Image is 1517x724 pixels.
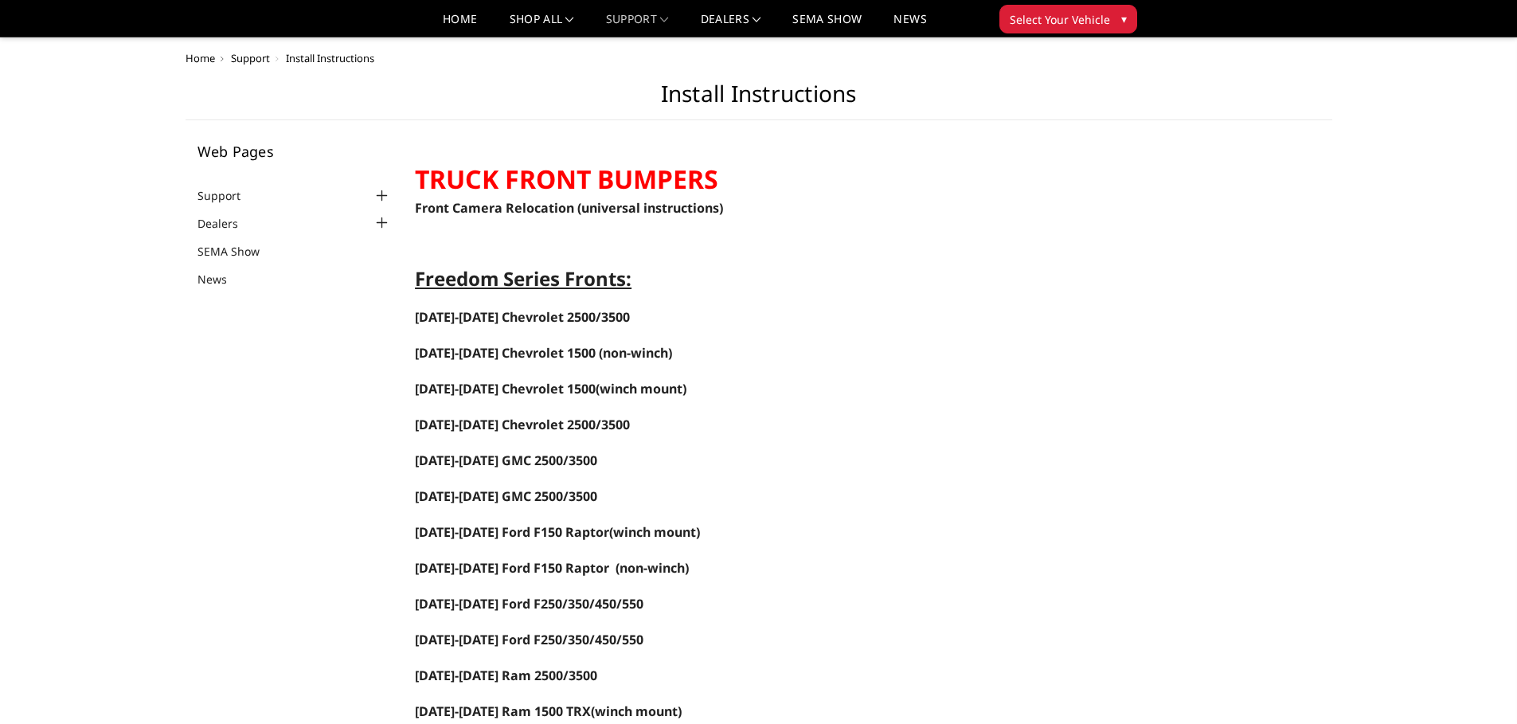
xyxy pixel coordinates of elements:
a: Support [231,51,270,65]
h5: Web Pages [197,144,392,158]
span: (non-winch) [616,559,689,577]
strong: TRUCK FRONT BUMPERS [415,162,718,196]
a: [DATE]-[DATE] GMC 2500/3500 [415,489,597,504]
a: [DATE]-[DATE] Ford F250/350/450/550 [415,595,643,612]
a: SEMA Show [197,243,280,260]
span: Install Instructions [286,51,374,65]
span: [DATE]-[DATE] Chevrolet 2500/3500 [415,416,630,433]
a: Home [443,14,477,37]
a: [DATE]-[DATE] Ford F150 Raptor [415,523,609,541]
span: (non-winch) [599,344,672,362]
a: shop all [510,14,574,37]
span: (winch mount) [415,523,700,541]
a: Front Camera Relocation (universal instructions) [415,199,723,217]
a: Dealers [197,215,258,232]
a: News [893,14,926,37]
span: ▾ [1121,10,1127,27]
span: [DATE]-[DATE] Ram 1500 TRX [415,702,591,720]
a: [DATE]-[DATE] Chevrolet 1500 [415,380,596,397]
h1: Install Instructions [186,80,1332,120]
span: [DATE]-[DATE] GMC 2500/3500 [415,487,597,505]
a: Dealers [701,14,761,37]
a: [DATE]-[DATE] Ram 1500 TRX [415,704,591,719]
span: [DATE]-[DATE] Ford F250/350/450/550 [415,631,643,648]
a: News [197,271,247,288]
a: [DATE]-[DATE] Chevrolet 2500/3500 [415,417,630,432]
span: [DATE]-[DATE] Chevrolet 1500 [415,344,596,362]
a: [DATE]-[DATE] Ram 2500/3500 [415,667,597,684]
a: Home [186,51,215,65]
a: SEMA Show [792,14,862,37]
button: Select Your Vehicle [999,5,1137,33]
span: [DATE]-[DATE] Ford F150 Raptor [415,559,609,577]
a: Support [606,14,669,37]
span: (winch mount) [415,380,686,397]
span: (winch mount) [591,702,682,720]
a: [DATE]-[DATE] GMC 2500/3500 [415,452,597,469]
a: [DATE]-[DATE] Chevrolet 2500/3500 [415,308,630,326]
a: [DATE]-[DATE] Ford F250/350/450/550 [415,632,643,648]
span: Freedom Series Fronts: [415,265,631,292]
a: [DATE]-[DATE] Chevrolet 1500 [415,346,596,361]
span: Select Your Vehicle [1010,11,1110,28]
a: Support [197,187,260,204]
a: [DATE]-[DATE] Ford F150 Raptor [415,561,609,576]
